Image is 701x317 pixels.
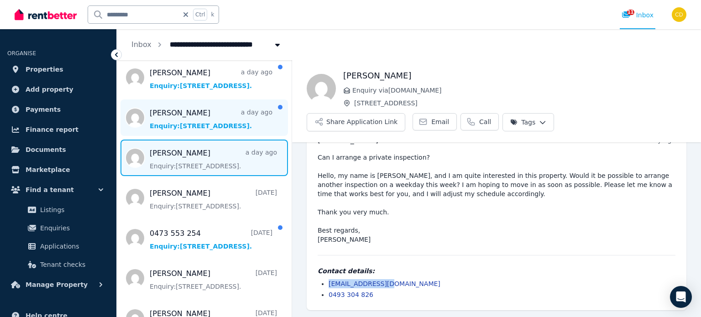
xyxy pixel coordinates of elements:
[7,80,109,99] a: Add property
[150,268,277,291] a: [PERSON_NAME][DATE]Enquiry:[STREET_ADDRESS].
[150,228,272,251] a: 0473 553 254[DATE]Enquiry:[STREET_ADDRESS].
[150,188,277,211] a: [PERSON_NAME][DATE]Enquiry:[STREET_ADDRESS].
[460,113,499,130] a: Call
[622,10,654,20] div: Inbox
[510,118,535,127] span: Tags
[329,291,373,298] a: 0493 304 826
[7,275,109,294] button: Manage Property
[131,40,152,49] a: Inbox
[26,124,78,135] span: Finance report
[40,204,102,215] span: Listings
[318,153,675,244] pre: Can I arrange a private inspection? Hello, my name is [PERSON_NAME], and I am quite interested in...
[318,266,675,275] h4: Contact details:
[26,64,63,75] span: Properties
[329,280,440,287] a: [EMAIL_ADDRESS][DOMAIN_NAME]
[502,113,554,131] button: Tags
[150,108,272,130] a: [PERSON_NAME]a day agoEnquiry:[STREET_ADDRESS].
[7,181,109,199] button: Find a tenant
[11,255,105,274] a: Tenant checks
[211,11,214,18] span: k
[40,241,102,252] span: Applications
[413,113,457,130] a: Email
[150,148,277,171] a: [PERSON_NAME]a day agoEnquiry:[STREET_ADDRESS].
[7,50,36,57] span: ORGANISE
[11,219,105,237] a: Enquiries
[670,286,692,308] div: Open Intercom Messenger
[7,140,109,159] a: Documents
[307,113,405,131] button: Share Application Link
[672,7,686,22] img: Chris Dimitropoulos
[11,201,105,219] a: Listings
[26,184,74,195] span: Find a tenant
[7,60,109,78] a: Properties
[627,10,634,15] span: 11
[117,29,297,60] nav: Breadcrumb
[26,279,88,290] span: Manage Property
[352,86,686,95] span: Enquiry via [DOMAIN_NAME]
[11,237,105,255] a: Applications
[26,104,61,115] span: Payments
[40,259,102,270] span: Tenant checks
[40,223,102,234] span: Enquiries
[26,144,66,155] span: Documents
[354,99,686,108] span: [STREET_ADDRESS]
[150,68,272,90] a: [PERSON_NAME]a day agoEnquiry:[STREET_ADDRESS].
[7,161,109,179] a: Marketplace
[479,117,491,126] span: Call
[193,9,207,21] span: Ctrl
[7,120,109,139] a: Finance report
[431,117,449,126] span: Email
[7,100,109,119] a: Payments
[307,74,336,103] img: Giyeok Lee
[26,164,70,175] span: Marketplace
[343,69,686,82] h1: [PERSON_NAME]
[15,8,77,21] img: RentBetter
[26,84,73,95] span: Add property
